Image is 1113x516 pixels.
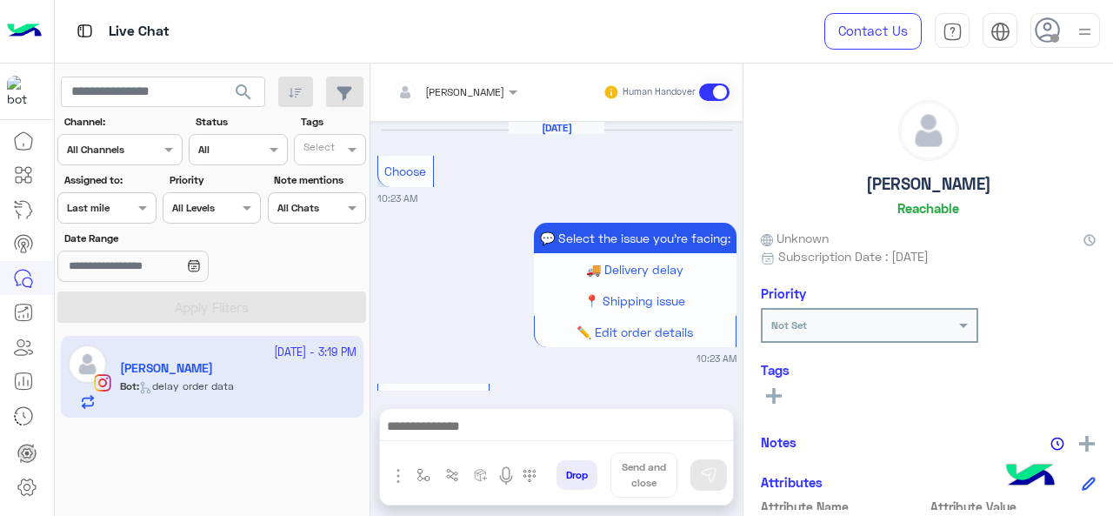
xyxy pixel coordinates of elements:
label: Tags [301,114,364,130]
label: Assigned to: [64,172,154,188]
img: 317874714732967 [7,76,38,107]
span: ✏️ Edit order details [576,325,693,339]
label: Channel: [64,114,181,130]
span: [PERSON_NAME] [425,85,504,98]
button: Apply Filters [57,292,366,323]
h5: [PERSON_NAME] [866,174,991,194]
h6: [DATE] [509,122,604,134]
img: send message [700,466,717,484]
span: Choose [384,164,426,178]
small: 10:23 AM [377,191,417,205]
label: Date Range [64,231,259,246]
label: Note mentions [274,172,363,188]
h6: Reachable [897,200,959,216]
a: Contact Us [824,13,922,50]
span: Attribute Value [930,498,1096,516]
button: Send and close [610,452,677,498]
button: search [223,77,265,114]
img: profile [1074,21,1096,43]
img: hulul-logo.png [1000,446,1061,507]
button: create order [467,461,496,490]
img: add [1079,436,1095,452]
a: tab [935,13,970,50]
button: Drop [556,460,597,490]
div: Select [301,139,335,159]
img: Logo [7,13,42,50]
img: send voice note [496,466,517,486]
span: Subscription Date : [DATE] [778,247,929,265]
h6: Priority [761,285,806,301]
img: notes [1050,437,1064,451]
span: 🚚 Delivery delay [586,262,683,277]
p: Live Chat [109,20,170,44]
img: tab [990,22,1010,42]
img: create order [474,468,488,482]
button: select flow [410,461,438,490]
img: send attachment [388,466,409,486]
h6: Tags [761,362,1096,378]
img: tab [74,20,96,42]
span: Unknown [761,229,829,247]
h6: Notes [761,434,796,450]
p: 1/10/2025, 10:23 AM [534,223,736,253]
img: Trigger scenario [445,468,459,482]
span: Attribute Name [761,498,927,516]
b: Not Set [771,318,807,332]
img: select flow [417,468,430,482]
img: make a call [523,469,537,483]
small: 10:23 AM [696,352,736,365]
label: Status [196,114,285,130]
span: 📍 Shipping issue [584,293,685,308]
h6: Attributes [761,474,823,490]
img: defaultAdmin.png [899,101,958,160]
small: Human Handover [623,85,696,99]
span: search [233,82,254,103]
button: Trigger scenario [438,461,467,490]
img: tab [943,22,963,42]
label: Priority [170,172,259,188]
